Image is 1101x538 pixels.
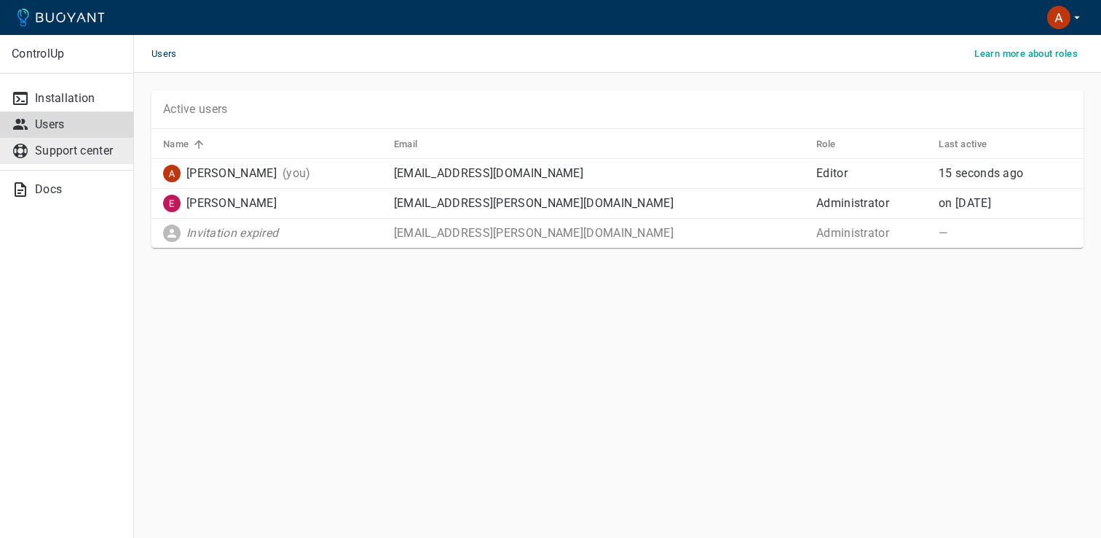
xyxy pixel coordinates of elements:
relative-time: 15 seconds ago [939,166,1023,180]
a: Learn more about roles [968,46,1084,60]
img: elay.glazer@controlup.com [163,195,181,212]
span: Users [151,35,194,73]
span: Email [394,138,437,151]
p: Editor [816,166,927,181]
p: Active users [163,102,228,117]
p: Administrator [816,226,927,241]
relative-time: on [DATE] [939,196,991,210]
div: Aviya Aharon [163,165,277,182]
p: [EMAIL_ADDRESS][DOMAIN_NAME] [394,166,805,181]
img: aviya.aharon@controlup.com [163,165,181,182]
p: Installation [35,91,122,106]
p: [PERSON_NAME] [186,196,277,211]
p: [EMAIL_ADDRESS][PERSON_NAME][DOMAIN_NAME] [394,196,805,211]
button: Learn more about roles [968,43,1084,65]
h5: Role [816,139,836,150]
span: Sun, 14 Sep 2025 09:51:05 GMT+3 / Sun, 14 Sep 2025 06:51:05 UTC [939,166,1023,180]
p: Invitation expired [186,226,278,241]
span: Tue, 12 Aug 2025 17:43:38 GMT+3 / Tue, 12 Aug 2025 14:43:38 UTC [939,196,991,210]
p: — [939,226,1072,241]
span: Last active [939,138,1006,151]
p: ControlUp [12,47,122,61]
span: Name [163,138,208,151]
p: Administrator [816,196,927,211]
p: Support center [35,144,122,158]
span: Role [816,138,855,151]
p: [EMAIL_ADDRESS][PERSON_NAME][DOMAIN_NAME] [394,226,805,241]
h5: Name [163,139,189,150]
h5: Last active [939,139,987,150]
h5: Learn more about roles [974,48,1078,60]
h5: Email [394,139,418,150]
p: (you) [283,166,311,181]
div: Elay Glazer [163,195,277,212]
p: Docs [35,182,122,197]
p: [PERSON_NAME] [186,166,277,181]
img: Aviya Aharon [1047,6,1070,29]
p: Users [35,117,122,132]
